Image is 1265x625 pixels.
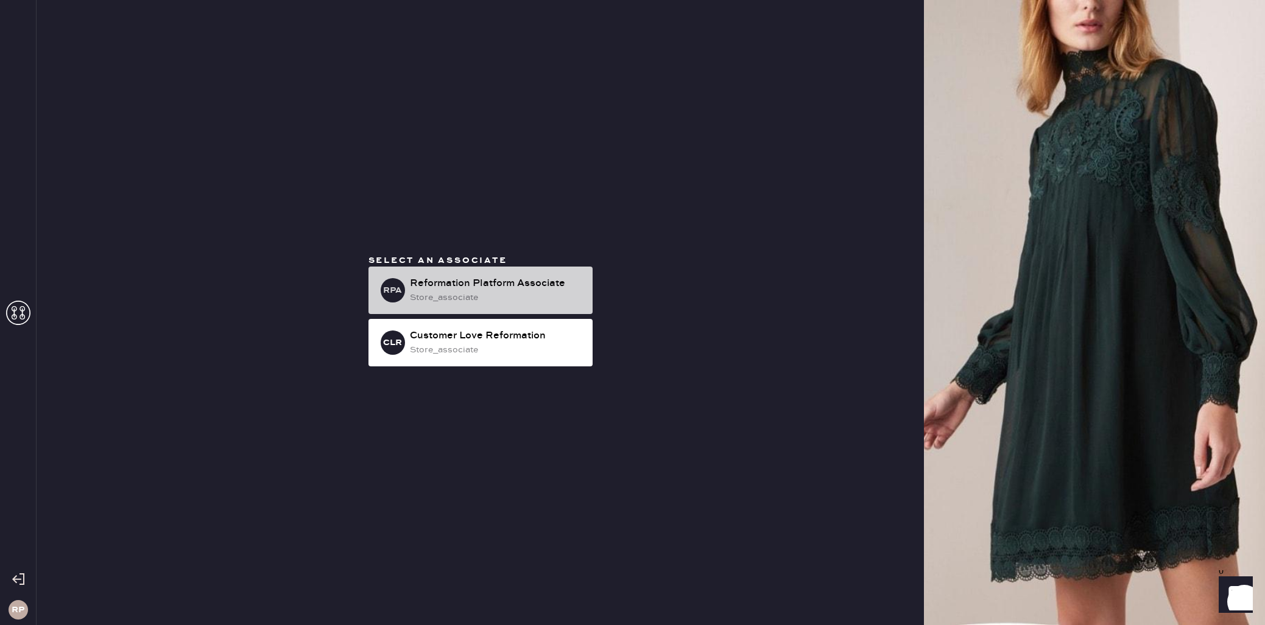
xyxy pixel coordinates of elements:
[12,606,24,614] h3: RP
[1207,570,1260,623] iframe: Front Chat
[410,291,583,304] div: store_associate
[383,286,402,295] h3: RPA
[383,338,402,347] h3: CLR
[410,329,583,343] div: Customer Love Reformation
[410,343,583,357] div: store_associate
[410,276,583,291] div: Reformation Platform Associate
[368,255,507,266] span: Select an associate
